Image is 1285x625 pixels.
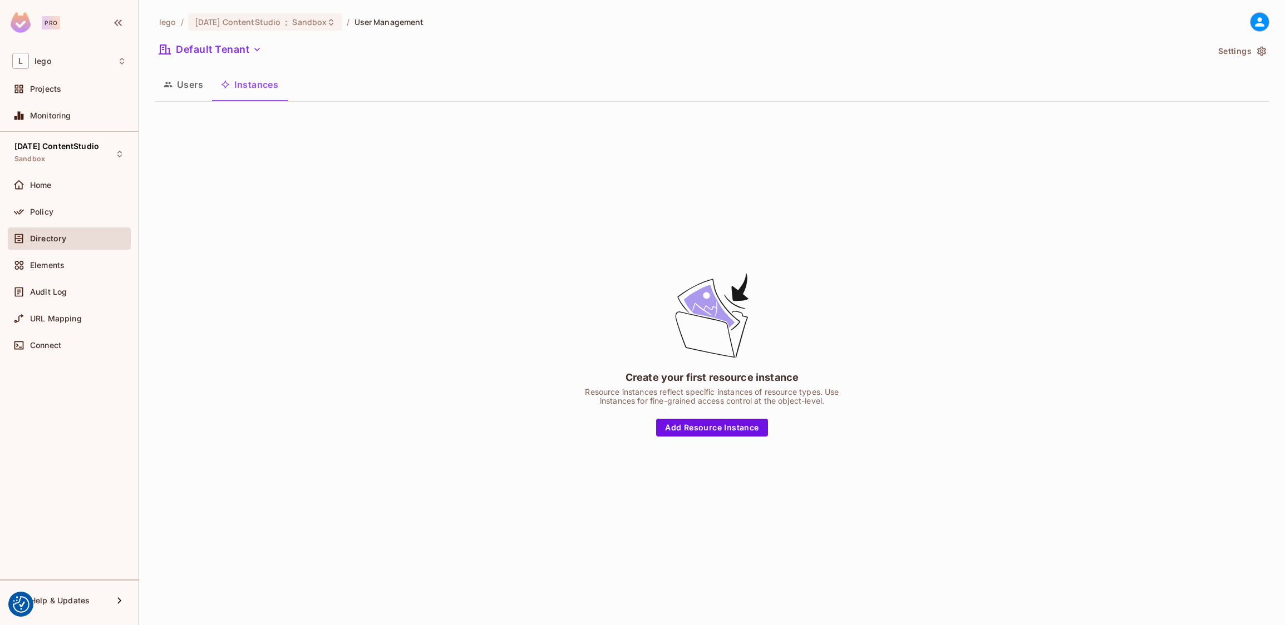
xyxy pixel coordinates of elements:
span: [DATE] ContentStudio [14,142,99,151]
button: Settings [1214,42,1269,60]
span: Help & Updates [30,596,90,605]
span: URL Mapping [30,314,82,323]
button: Instances [212,71,287,98]
img: Revisit consent button [13,596,29,613]
div: Resource instances reflect specific instances of resource types. Use instances for fine-grained a... [573,388,851,405]
span: Audit Log [30,287,67,296]
span: Directory [30,234,66,243]
span: Projects [30,85,61,93]
span: Policy [30,207,53,216]
span: the active workspace [159,17,176,27]
span: Sandbox [292,17,327,27]
span: Monitoring [30,111,71,120]
span: L [12,53,29,69]
button: Users [155,71,212,98]
div: Create your first resource instance [626,370,799,384]
span: Home [30,181,52,190]
span: Workspace: lego [35,57,51,66]
span: Elements [30,261,65,270]
button: Default Tenant [155,41,266,58]
span: User Management [355,17,424,27]
span: : [284,18,288,27]
span: Sandbox [14,155,45,163]
img: SReyMgAAAABJRU5ErkJggg== [11,12,31,33]
button: Add Resource Instance [656,419,767,436]
span: Connect [30,341,61,350]
div: Pro [42,16,60,29]
li: / [347,17,349,27]
span: [DATE] ContentStudio [195,17,281,27]
button: Consent Preferences [13,596,29,613]
li: / [181,17,184,27]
